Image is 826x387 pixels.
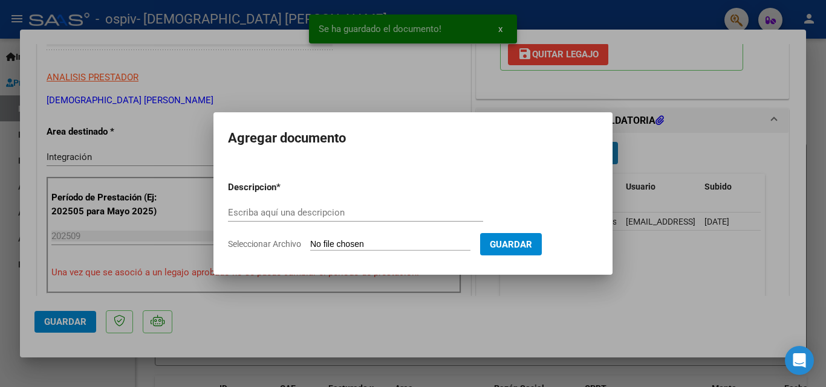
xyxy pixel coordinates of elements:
span: Seleccionar Archivo [228,239,301,249]
span: Guardar [490,239,532,250]
button: Guardar [480,233,542,255]
p: Descripcion [228,181,339,194]
h2: Agregar documento [228,127,598,150]
div: Open Intercom Messenger [785,346,814,375]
